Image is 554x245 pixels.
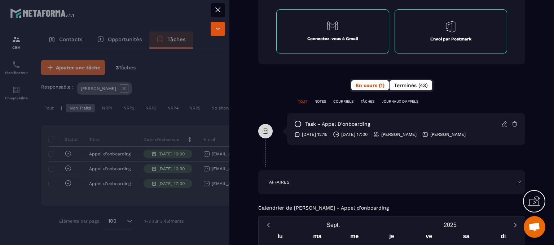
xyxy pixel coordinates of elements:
p: NOTES [315,99,326,104]
span: Terminés (43) [394,82,428,88]
p: [PERSON_NAME] [430,132,466,137]
div: lu [261,231,299,244]
p: COURRIELS [333,99,353,104]
div: me [336,231,373,244]
button: En cours (1) [351,80,389,90]
div: ve [410,231,448,244]
p: TOUT [298,99,307,104]
p: [PERSON_NAME] [381,132,417,137]
div: di [485,231,522,244]
button: Next month [509,220,522,230]
div: sa [448,231,485,244]
p: TÂCHES [361,99,374,104]
div: je [373,231,410,244]
span: En cours (1) [356,82,384,88]
a: Ouvrir le chat [524,216,545,238]
button: Open years overlay [392,219,509,231]
p: Envoi par Postmark [430,36,471,42]
p: Connectez-vous à Gmail [307,36,358,42]
p: task - Appel d'onboarding [305,121,370,128]
button: Previous month [261,220,275,230]
button: Terminés (43) [390,80,432,90]
button: Open months overlay [275,219,392,231]
div: ma [299,231,336,244]
p: AFFAIRES [269,179,290,185]
p: Calendrier de [PERSON_NAME] - Appel d'onboarding [258,205,389,211]
p: [DATE] 17:00 [341,132,368,137]
p: [DATE] 12:15 [302,132,327,137]
p: JOURNAUX D'APPELS [382,99,418,104]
